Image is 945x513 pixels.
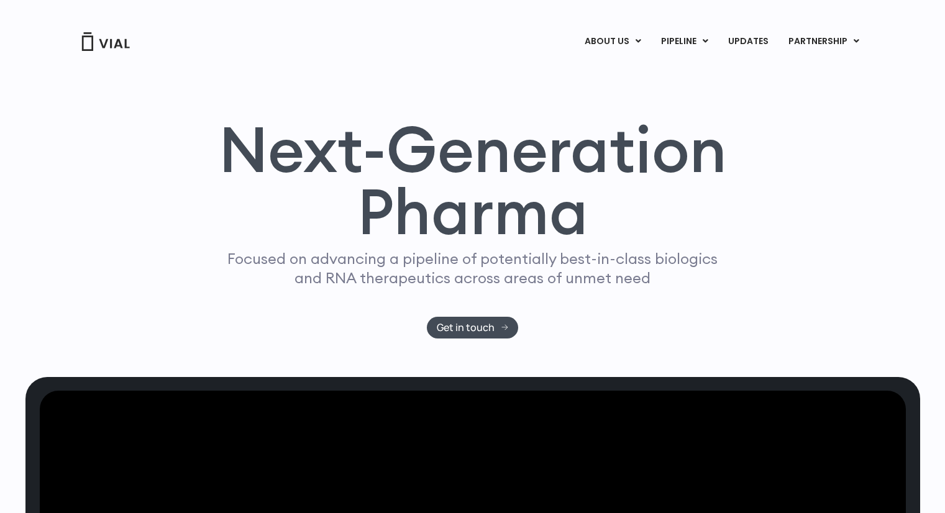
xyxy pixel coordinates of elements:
span: Get in touch [437,323,495,332]
a: ABOUT USMenu Toggle [575,31,651,52]
a: PARTNERSHIPMenu Toggle [778,31,869,52]
a: Get in touch [427,317,518,338]
p: Focused on advancing a pipeline of potentially best-in-class biologics and RNA therapeutics acros... [222,249,723,288]
img: Vial Logo [81,32,130,51]
a: UPDATES [718,31,778,52]
h1: Next-Generation Pharma [204,118,742,243]
a: PIPELINEMenu Toggle [651,31,718,52]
